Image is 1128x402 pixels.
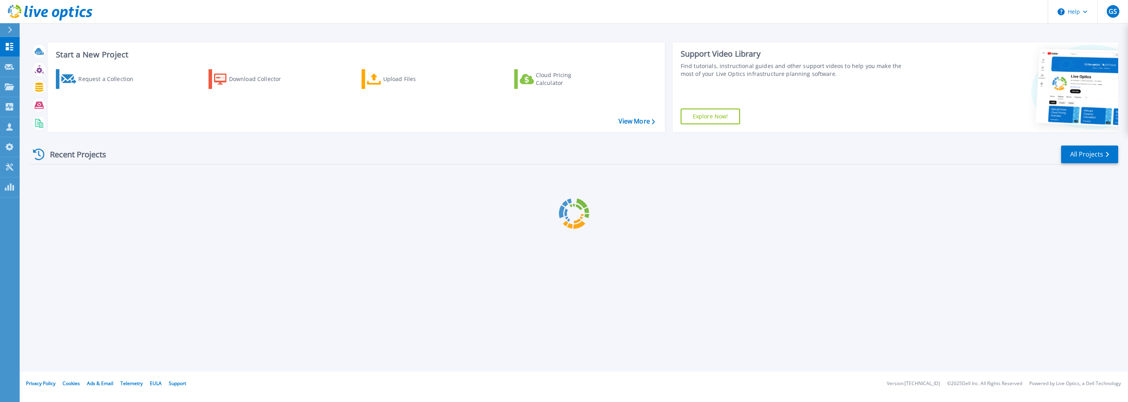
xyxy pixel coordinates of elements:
a: EULA [150,380,162,387]
a: Telemetry [120,380,143,387]
span: GS [1109,8,1117,15]
a: Request a Collection [56,69,144,89]
li: © 2025 Dell Inc. All Rights Reserved [947,381,1022,386]
a: All Projects [1061,146,1118,163]
div: Download Collector [229,71,292,87]
a: Ads & Email [87,380,113,387]
a: Cloud Pricing Calculator [514,69,602,89]
a: Support [169,380,186,387]
a: Privacy Policy [26,380,55,387]
div: Request a Collection [78,71,141,87]
h3: Start a New Project [56,50,655,59]
div: Support Video Library [681,49,912,59]
a: Upload Files [362,69,449,89]
a: Explore Now! [681,109,740,124]
div: Upload Files [383,71,446,87]
div: Recent Projects [30,145,117,164]
div: Cloud Pricing Calculator [536,71,599,87]
a: Cookies [63,380,80,387]
a: Download Collector [209,69,296,89]
li: Powered by Live Optics, a Dell Technology [1029,381,1121,386]
a: View More [618,118,655,125]
li: Version: [TECHNICAL_ID] [887,381,940,386]
div: Find tutorials, instructional guides and other support videos to help you make the most of your L... [681,62,912,78]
